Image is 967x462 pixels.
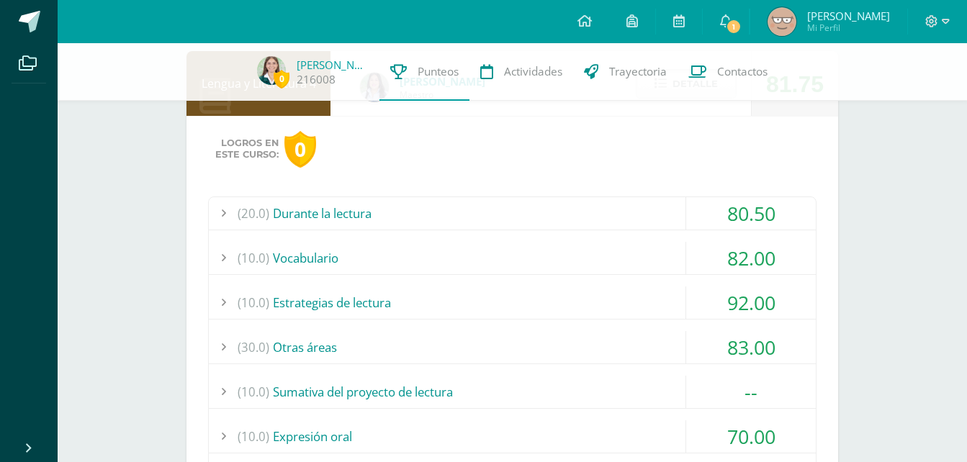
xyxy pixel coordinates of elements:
div: 83.00 [686,331,816,363]
img: fafa118916f6c6f6b8e7257dbbebbef6.png [257,56,286,85]
span: (10.0) [238,376,269,408]
div: 82.00 [686,242,816,274]
span: Mi Perfil [807,22,890,34]
div: -- [686,376,816,408]
span: (30.0) [238,331,269,363]
div: Durante la lectura [209,197,816,230]
span: (10.0) [238,420,269,453]
div: Estrategias de lectura [209,286,816,319]
img: 3dd3f3b30ed77a93fc89982ec5dbedb6.png [768,7,796,36]
span: (10.0) [238,242,269,274]
div: Sumativa del proyecto de lectura [209,376,816,408]
span: Punteos [418,64,459,79]
span: [PERSON_NAME] [807,9,890,23]
span: (10.0) [238,286,269,319]
div: 0 [284,131,316,168]
div: 92.00 [686,286,816,319]
div: Vocabulario [209,242,816,274]
a: Contactos [678,43,778,101]
span: Contactos [717,64,768,79]
span: (20.0) [238,197,269,230]
a: 216008 [297,72,336,87]
a: Trayectoria [573,43,678,101]
a: Punteos [379,43,469,101]
a: [PERSON_NAME] [297,58,369,72]
span: 1 [726,19,742,35]
div: Expresión oral [209,420,816,453]
span: Actividades [504,64,562,79]
div: 80.50 [686,197,816,230]
span: Trayectoria [609,64,667,79]
a: Actividades [469,43,573,101]
span: Logros en este curso: [215,137,279,160]
div: 70.00 [686,420,816,453]
span: 0 [274,70,289,88]
div: Otras áreas [209,331,816,363]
